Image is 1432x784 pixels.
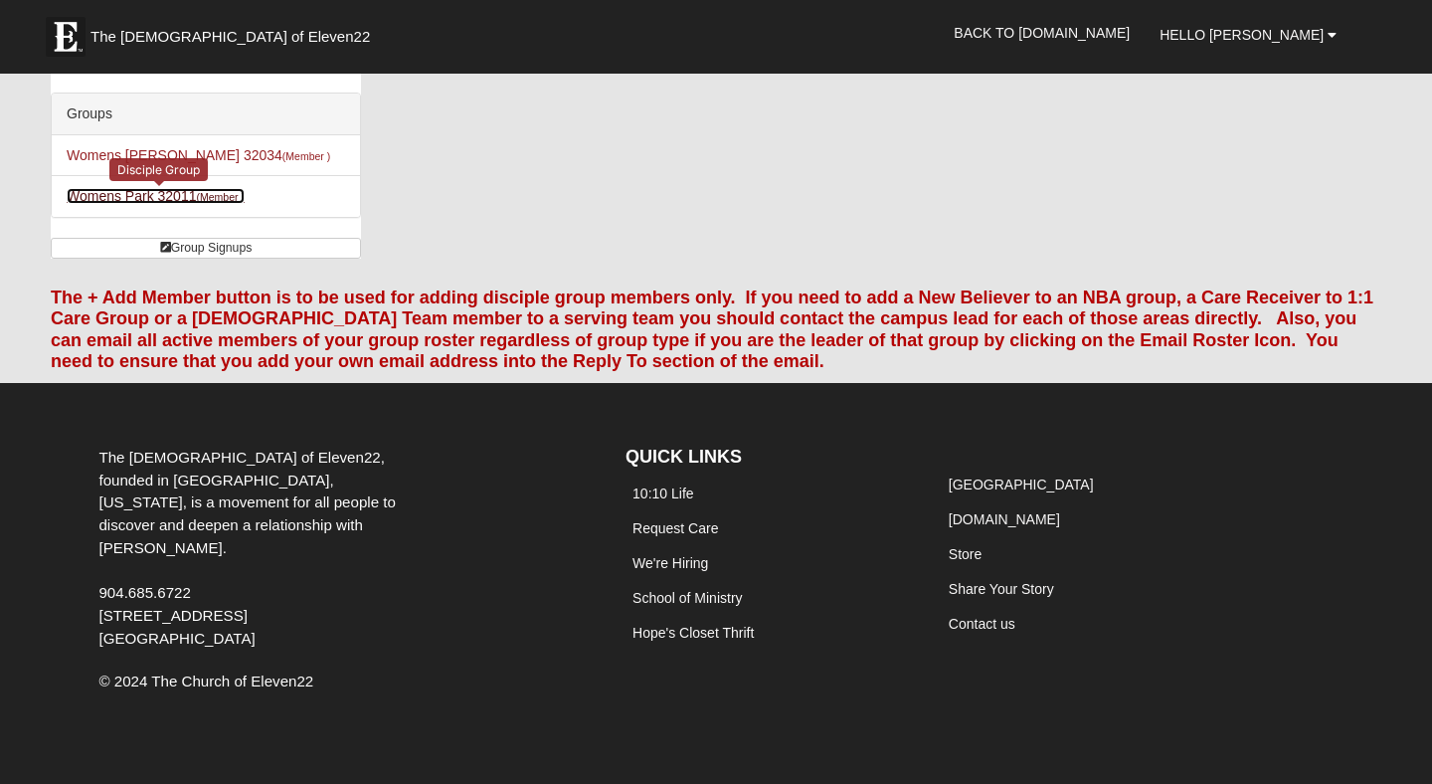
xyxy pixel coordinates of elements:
[949,616,1015,632] a: Contact us
[196,191,244,203] small: (Member )
[939,8,1145,58] a: Back to [DOMAIN_NAME]
[98,630,255,647] span: [GEOGRAPHIC_DATA]
[90,27,370,47] span: The [DEMOGRAPHIC_DATA] of Eleven22
[626,447,912,469] h4: QUICK LINKS
[949,477,1094,492] a: [GEOGRAPHIC_DATA]
[632,520,718,536] a: Request Care
[632,590,742,606] a: School of Ministry
[51,238,361,259] a: Group Signups
[84,447,435,650] div: The [DEMOGRAPHIC_DATA] of Eleven22, founded in [GEOGRAPHIC_DATA], [US_STATE], is a movement for a...
[1160,27,1324,43] span: Hello [PERSON_NAME]
[282,150,330,162] small: (Member )
[632,555,708,571] a: We're Hiring
[1145,10,1351,60] a: Hello [PERSON_NAME]
[67,188,245,204] a: Womens Park 32011(Member )
[109,158,208,181] div: Disciple Group
[52,94,360,135] div: Groups
[632,486,694,501] a: 10:10 Life
[46,17,86,57] img: Eleven22 logo
[949,546,982,562] a: Store
[98,673,313,689] span: © 2024 The Church of Eleven22
[51,288,1373,372] font: The + Add Member button is to be used for adding disciple group members only. If you need to add ...
[632,625,754,641] a: Hope's Closet Thrift
[67,147,330,163] a: Womens [PERSON_NAME] 32034(Member )
[36,7,434,57] a: The [DEMOGRAPHIC_DATA] of Eleven22
[949,581,1054,597] a: Share Your Story
[949,511,1060,527] a: [DOMAIN_NAME]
